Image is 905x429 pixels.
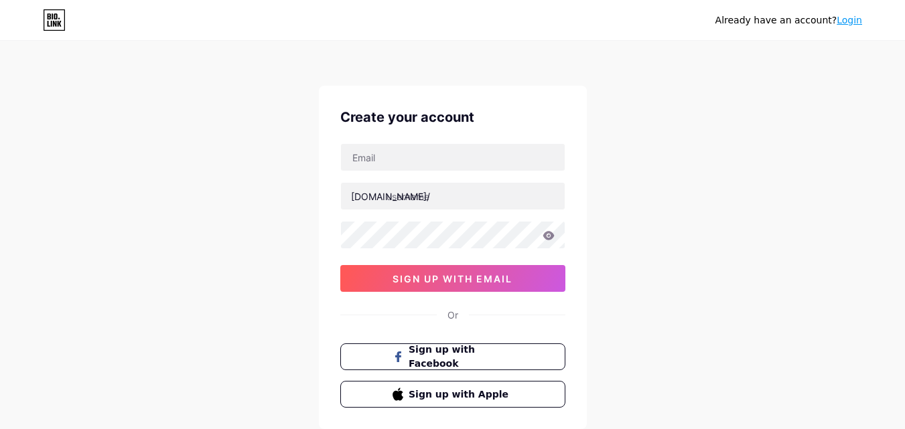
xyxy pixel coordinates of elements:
div: Or [447,308,458,322]
div: [DOMAIN_NAME]/ [351,189,430,203]
a: Login [837,15,862,25]
span: sign up with email [393,273,512,284]
button: sign up with email [340,265,565,292]
div: Create your account [340,107,565,127]
button: Sign up with Facebook [340,343,565,370]
input: Email [341,144,565,171]
span: Sign up with Apple [409,388,512,402]
button: Sign up with Apple [340,381,565,408]
span: Sign up with Facebook [409,343,512,371]
input: username [341,183,565,209]
div: Already have an account? [715,13,862,27]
